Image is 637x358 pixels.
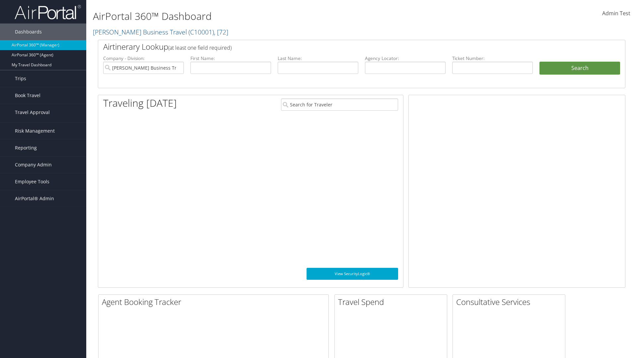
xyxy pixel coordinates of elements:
[15,123,55,139] span: Risk Management
[93,9,451,23] h1: AirPortal 360™ Dashboard
[103,96,177,110] h1: Traveling [DATE]
[452,55,533,62] label: Ticket Number:
[15,104,50,121] span: Travel Approval
[168,44,232,51] span: (at least one field required)
[15,156,52,173] span: Company Admin
[365,55,446,62] label: Agency Locator:
[93,28,228,36] a: [PERSON_NAME] Business Travel
[15,4,81,20] img: airportal-logo.png
[103,41,576,52] h2: Airtinerary Lookup
[15,87,40,104] span: Book Travel
[338,296,447,308] h2: Travel Spend
[15,190,54,207] span: AirPortal® Admin
[602,10,630,17] span: Admin Test
[188,28,214,36] span: ( C10001 )
[15,140,37,156] span: Reporting
[278,55,358,62] label: Last Name:
[456,296,565,308] h2: Consultative Services
[602,3,630,24] a: Admin Test
[102,296,328,308] h2: Agent Booking Tracker
[15,70,26,87] span: Trips
[15,173,49,190] span: Employee Tools
[214,28,228,36] span: , [ 72 ]
[103,55,184,62] label: Company - Division:
[281,98,398,111] input: Search for Traveler
[539,62,620,75] button: Search
[307,268,398,280] a: View SecurityLogic®
[15,24,42,40] span: Dashboards
[190,55,271,62] label: First Name:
